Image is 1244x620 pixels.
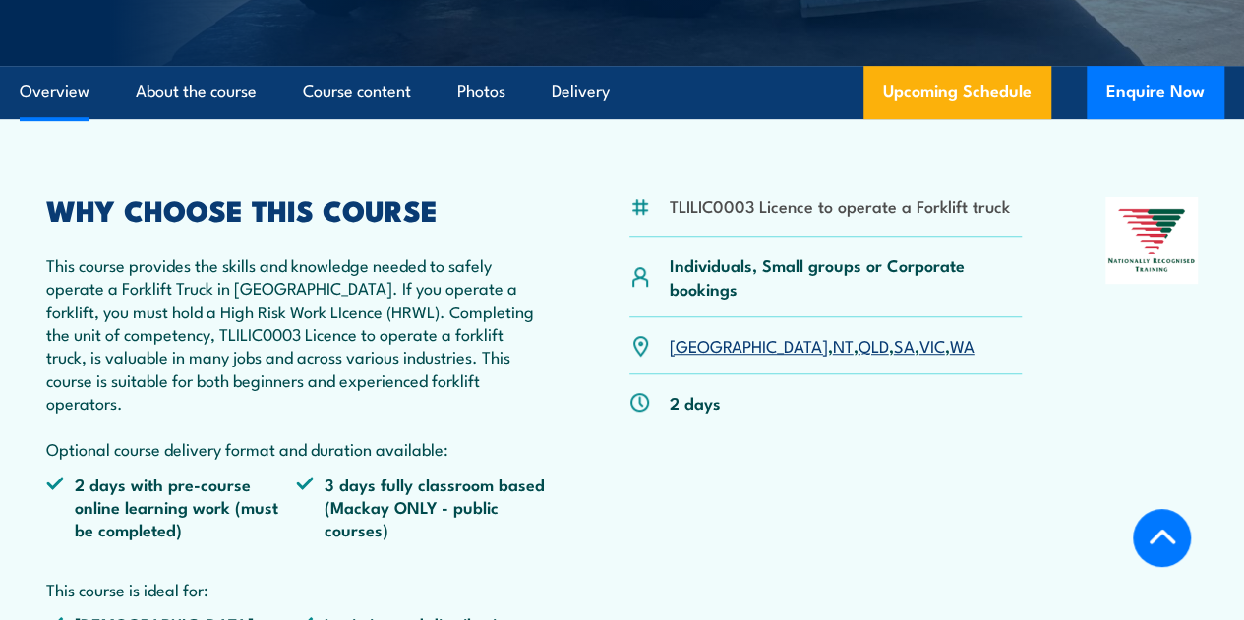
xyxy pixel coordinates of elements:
p: , , , , , [670,334,975,357]
button: Enquire Now [1087,66,1224,119]
h2: WHY CHOOSE THIS COURSE [46,197,546,222]
li: TLILIC0003 Licence to operate a Forklift truck [670,195,1010,217]
a: SA [894,333,915,357]
a: Upcoming Schedule [863,66,1051,119]
img: Nationally Recognised Training logo. [1105,197,1198,284]
a: VIC [919,333,945,357]
a: Delivery [552,66,610,118]
a: Overview [20,66,89,118]
p: This course is ideal for: [46,578,546,600]
li: 3 days fully classroom based (Mackay ONLY - public courses) [296,473,546,541]
p: This course provides the skills and knowledge needed to safely operate a Forklift Truck in [GEOGR... [46,254,546,461]
a: Photos [457,66,505,118]
p: 2 days [670,391,721,414]
a: About the course [136,66,257,118]
a: [GEOGRAPHIC_DATA] [670,333,828,357]
p: Individuals, Small groups or Corporate bookings [670,254,1023,300]
li: 2 days with pre-course online learning work (must be completed) [46,473,296,541]
a: Course content [303,66,411,118]
a: NT [833,333,854,357]
a: WA [950,333,975,357]
a: QLD [859,333,889,357]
